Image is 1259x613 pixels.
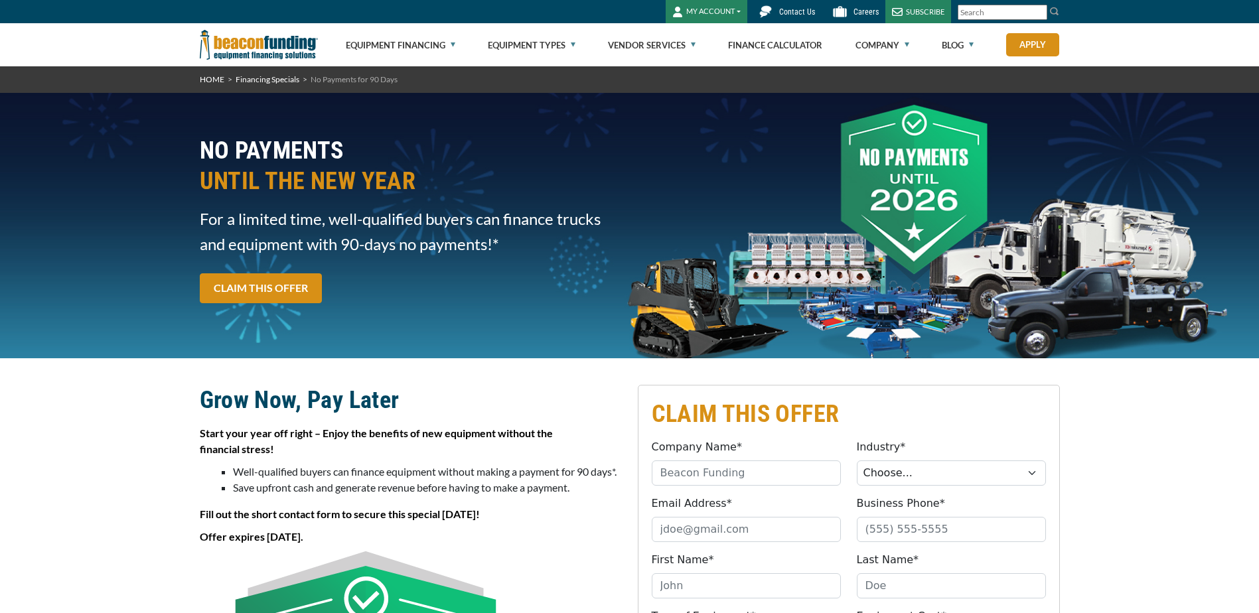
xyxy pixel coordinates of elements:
span: UNTIL THE NEW YEAR [200,166,622,196]
label: Industry* [857,439,906,455]
label: First Name* [652,552,714,568]
input: jdoe@gmail.com [652,517,841,542]
h2: NO PAYMENTS [200,135,622,196]
li: Save upfront cash and generate revenue before having to make a payment. [233,480,622,496]
span: For a limited time, well-qualified buyers can finance trucks and equipment with 90-days no paymen... [200,206,622,257]
a: Apply [1006,33,1059,56]
input: Doe [857,573,1046,598]
img: Search [1049,6,1060,17]
a: Equipment Types [488,24,575,66]
input: John [652,573,841,598]
label: Business Phone* [857,496,945,511]
span: Careers [853,7,879,17]
a: Finance Calculator [728,24,822,66]
input: Beacon Funding [652,460,841,486]
strong: Start your year off right – Enjoy the benefits of new equipment without the financial stress! [200,427,553,455]
input: (555) 555-5555 [857,517,1046,542]
strong: Offer expires [DATE]. [200,530,303,543]
a: Equipment Financing [346,24,455,66]
label: Company Name* [652,439,742,455]
strong: Fill out the short contact form to secure this special [DATE]! [200,508,480,520]
label: Email Address* [652,496,732,511]
span: No Payments for 90 Days [311,74,398,84]
li: Well-qualified buyers can finance equipment without making a payment for 90 days*. [233,464,622,480]
a: Company [855,24,909,66]
a: Vendor Services [608,24,696,66]
a: Blog [942,24,974,66]
input: Search [958,5,1047,20]
h2: Grow Now, Pay Later [200,385,622,415]
img: Beacon Funding Corporation logo [200,23,318,66]
span: Contact Us [779,7,815,17]
label: Last Name* [857,552,919,568]
h2: CLAIM THIS OFFER [652,399,1046,429]
a: Financing Specials [236,74,299,84]
a: CLAIM THIS OFFER [200,273,322,303]
a: Clear search text [1033,7,1044,18]
a: HOME [200,74,224,84]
